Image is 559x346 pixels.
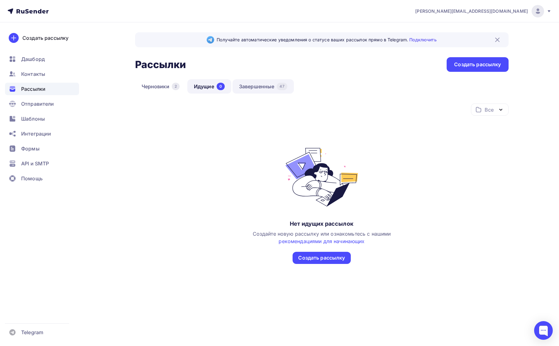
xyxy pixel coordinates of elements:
div: Все [485,106,493,113]
div: 2 [172,83,180,90]
a: рекомендациями для начинающих [279,238,364,244]
span: Контакты [21,70,45,78]
span: [PERSON_NAME][EMAIL_ADDRESS][DOMAIN_NAME] [415,8,528,14]
a: Дашборд [5,53,79,65]
span: Помощь [21,175,43,182]
div: 0 [217,83,225,90]
div: Создать рассылку [22,34,68,42]
div: 47 [277,83,287,90]
span: Отправители [21,100,54,108]
span: Формы [21,145,40,152]
img: Telegram [207,36,214,44]
a: Идущие0 [187,79,231,94]
div: Нет идущих рассылок [290,220,354,228]
span: Рассылки [21,85,45,93]
span: API и SMTP [21,160,49,167]
span: Дашборд [21,55,45,63]
span: Интеграции [21,130,51,137]
a: [PERSON_NAME][EMAIL_ADDRESS][DOMAIN_NAME] [415,5,552,17]
a: Завершенные47 [233,79,294,94]
div: Создать рассылку [298,254,345,261]
span: Создайте новую рассылку или ознакомьтесь с нашими [253,231,391,244]
a: Рассылки [5,83,79,95]
a: Черновики2 [135,79,186,94]
a: Контакты [5,68,79,80]
span: Шаблоны [21,115,45,122]
a: Формы [5,142,79,155]
span: Получайте автоматические уведомления о статусе ваших рассылок прямо в Telegram. [217,37,436,43]
a: Подключить [409,37,436,42]
div: Создать рассылку [454,61,501,68]
span: Telegram [21,329,43,336]
a: Шаблоны [5,113,79,125]
h2: Рассылки [135,58,186,71]
a: Отправители [5,98,79,110]
button: Все [471,104,509,116]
